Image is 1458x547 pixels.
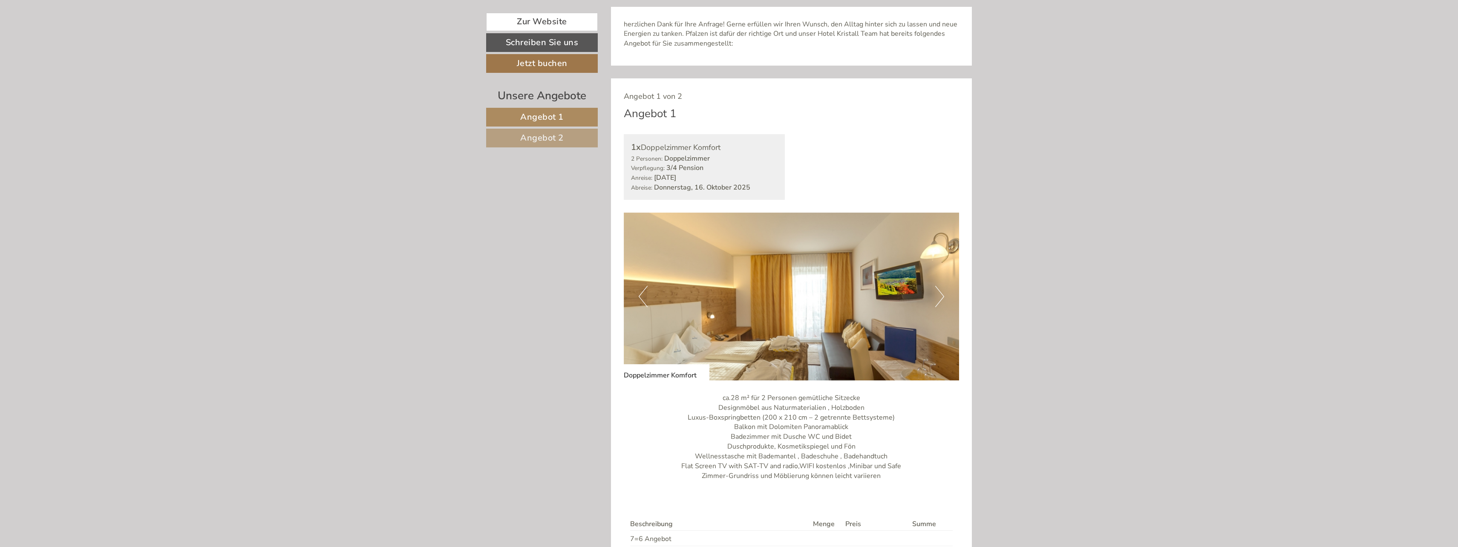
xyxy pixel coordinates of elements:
div: Angebot 1 [624,106,677,121]
small: Abreise: [631,184,652,192]
th: Summe [909,518,953,531]
th: Menge [810,518,842,531]
p: ca.28 m² für 2 Personen gemütliche Sitzecke Designmöbel aus Naturmaterialien , Holzboden Luxus-Bo... [624,393,960,481]
p: herzlichen Dank für Ihre Anfrage! Gerne erfüllen wir Ihren Wunsch, den Alltag hinter sich zu lass... [624,20,960,49]
div: Doppelzimmer Komfort [631,141,778,154]
img: image [624,213,960,380]
th: Beschreibung [630,518,810,531]
b: Donnerstag, 16. Oktober 2025 [654,183,750,192]
small: 10:27 [13,41,138,47]
small: Verpflegung: [631,164,665,172]
div: Guten Tag, wie können wir Ihnen helfen? [6,23,142,49]
div: Hotel Kristall [13,25,138,32]
a: Schreiben Sie uns [486,33,598,52]
b: 3/4 Pension [666,163,703,173]
small: Anreise: [631,174,652,182]
b: Doppelzimmer [664,154,710,163]
a: Jetzt buchen [486,54,598,73]
button: Senden [278,221,336,239]
span: Angebot 2 [520,132,564,144]
a: Zur Website [486,13,598,31]
button: Previous [639,286,648,307]
div: Doppelzimmer Komfort [624,364,709,380]
b: [DATE] [654,173,676,182]
b: 1x [631,141,641,153]
small: 2 Personen: [631,155,663,163]
div: [DATE] [152,6,184,21]
span: Angebot 1 von 2 [624,91,682,101]
button: Next [935,286,944,307]
span: Angebot 1 [520,111,564,123]
td: 7=6 Angebot [630,531,810,546]
div: Unsere Angebote [486,88,598,104]
th: Preis [842,518,909,531]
